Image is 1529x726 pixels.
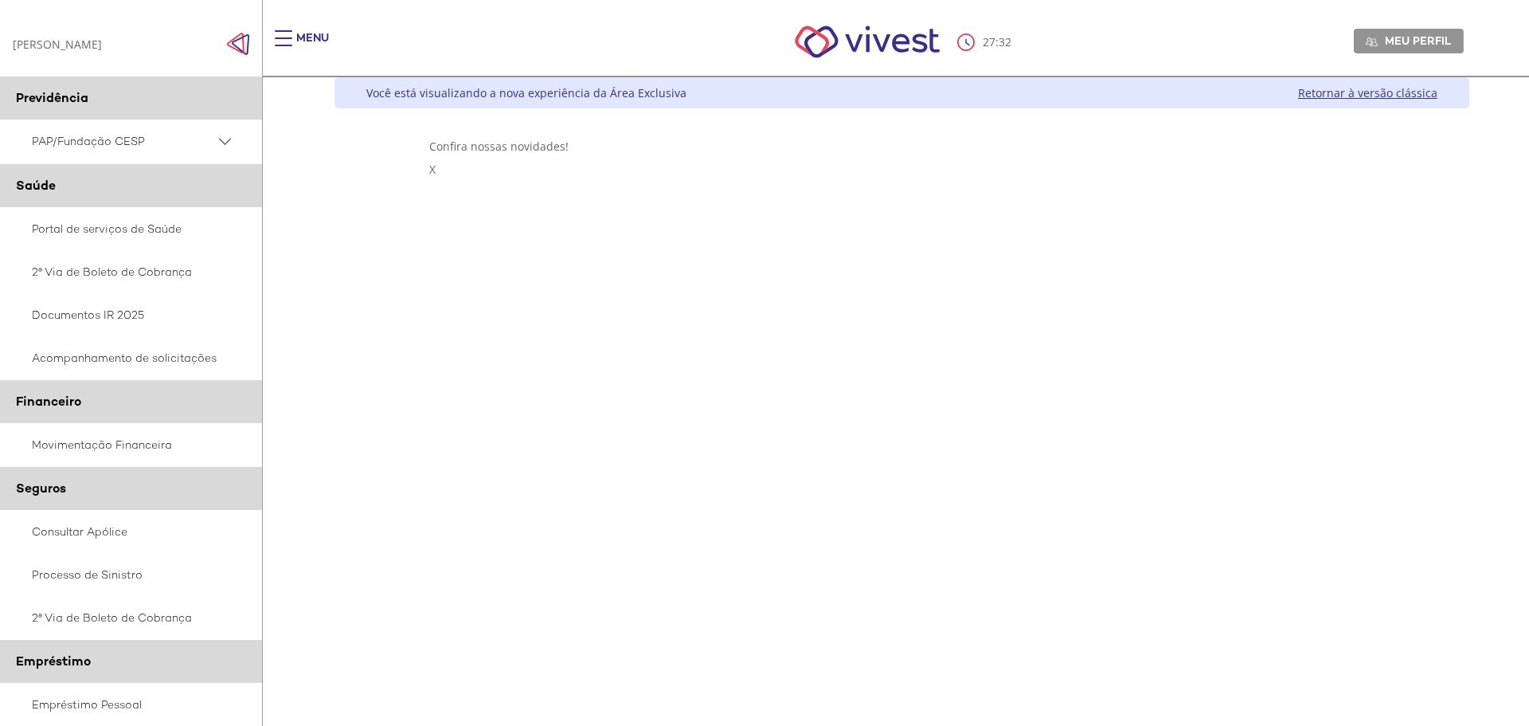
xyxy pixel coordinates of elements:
[1298,85,1437,100] a: Retornar à versão clássica
[429,162,436,177] span: X
[16,177,56,194] span: Saúde
[999,34,1011,49] span: 32
[32,131,215,151] span: PAP/Fundação CESP
[323,77,1469,726] div: Vivest
[16,393,81,410] span: Financeiro
[16,89,88,106] span: Previdência
[366,85,686,100] div: Você está visualizando a nova experiência da Área Exclusiva
[16,653,91,669] span: Empréstimo
[983,34,995,49] span: 27
[16,480,66,496] span: Seguros
[1366,36,1378,48] img: Meu perfil
[1354,29,1464,53] a: Meu perfil
[1385,33,1451,48] span: Meu perfil
[226,32,250,56] img: Fechar menu
[13,37,102,52] div: [PERSON_NAME]
[777,8,958,76] img: Vivest
[296,30,329,62] div: Menu
[429,139,1375,154] div: Confira nossas novidades!
[226,32,250,56] span: Click to close side navigation.
[957,33,1015,51] div: :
